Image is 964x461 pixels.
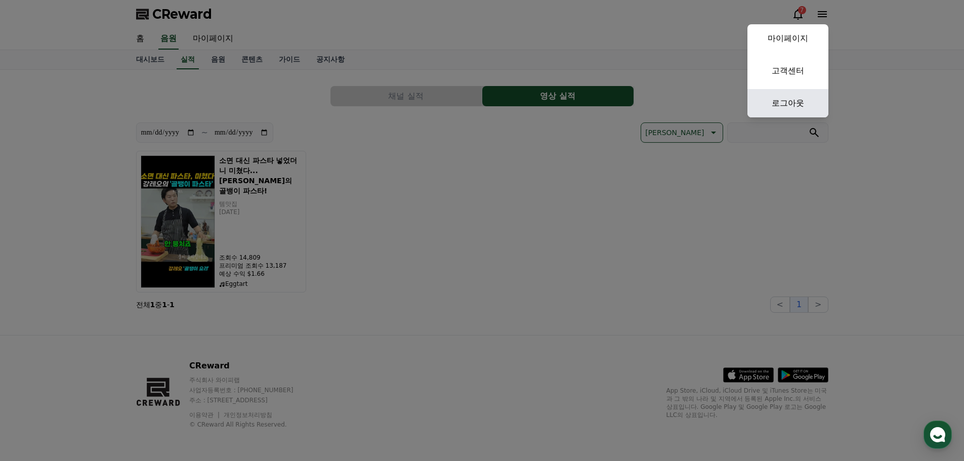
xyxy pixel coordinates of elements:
[32,336,38,344] span: 홈
[93,337,105,345] span: 대화
[156,336,169,344] span: 설정
[747,89,828,117] a: 로그아웃
[747,57,828,85] a: 고객센터
[747,24,828,53] a: 마이페이지
[3,321,67,346] a: 홈
[67,321,131,346] a: 대화
[131,321,194,346] a: 설정
[747,24,828,117] button: 마이페이지 고객센터 로그아웃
